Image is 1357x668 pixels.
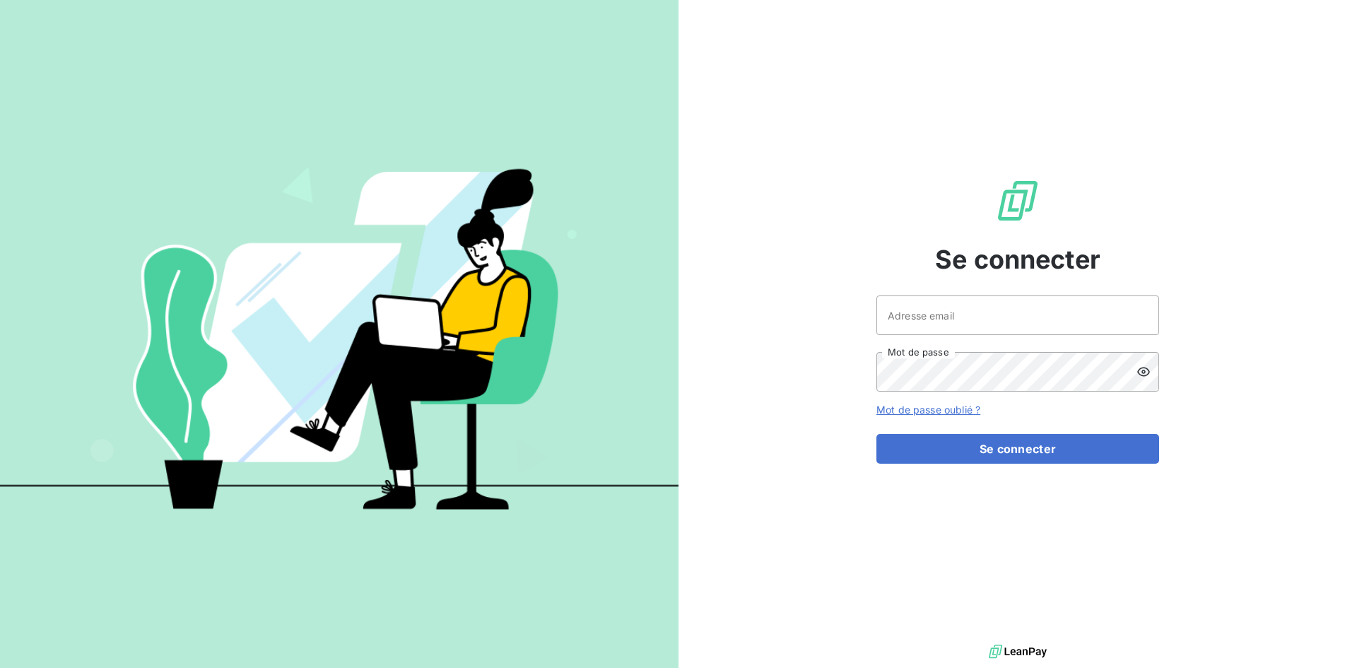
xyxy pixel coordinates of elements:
[876,404,980,416] a: Mot de passe oublié ?
[995,178,1040,223] img: Logo LeanPay
[989,641,1047,662] img: logo
[876,295,1159,335] input: placeholder
[935,240,1100,279] span: Se connecter
[876,434,1159,464] button: Se connecter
